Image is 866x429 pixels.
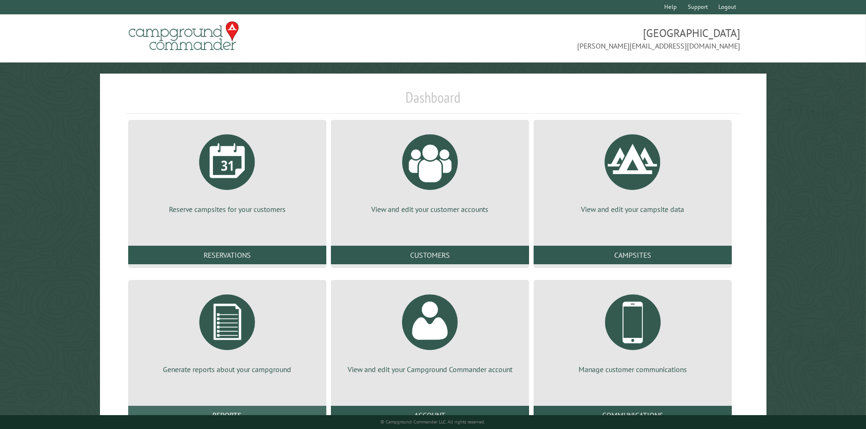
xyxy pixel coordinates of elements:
[545,127,721,214] a: View and edit your campsite data
[139,127,315,214] a: Reserve campsites for your customers
[342,204,518,214] p: View and edit your customer accounts
[342,287,518,374] a: View and edit your Campground Commander account
[342,364,518,374] p: View and edit your Campground Commander account
[126,18,242,54] img: Campground Commander
[126,88,741,114] h1: Dashboard
[545,287,721,374] a: Manage customer communications
[534,246,732,264] a: Campsites
[139,204,315,214] p: Reserve campsites for your customers
[433,25,741,51] span: [GEOGRAPHIC_DATA] [PERSON_NAME][EMAIL_ADDRESS][DOMAIN_NAME]
[128,406,326,424] a: Reports
[342,127,518,214] a: View and edit your customer accounts
[545,364,721,374] p: Manage customer communications
[331,246,529,264] a: Customers
[128,246,326,264] a: Reservations
[139,287,315,374] a: Generate reports about your campground
[139,364,315,374] p: Generate reports about your campground
[545,204,721,214] p: View and edit your campsite data
[381,419,486,425] small: © Campground Commander LLC. All rights reserved.
[534,406,732,424] a: Communications
[331,406,529,424] a: Account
